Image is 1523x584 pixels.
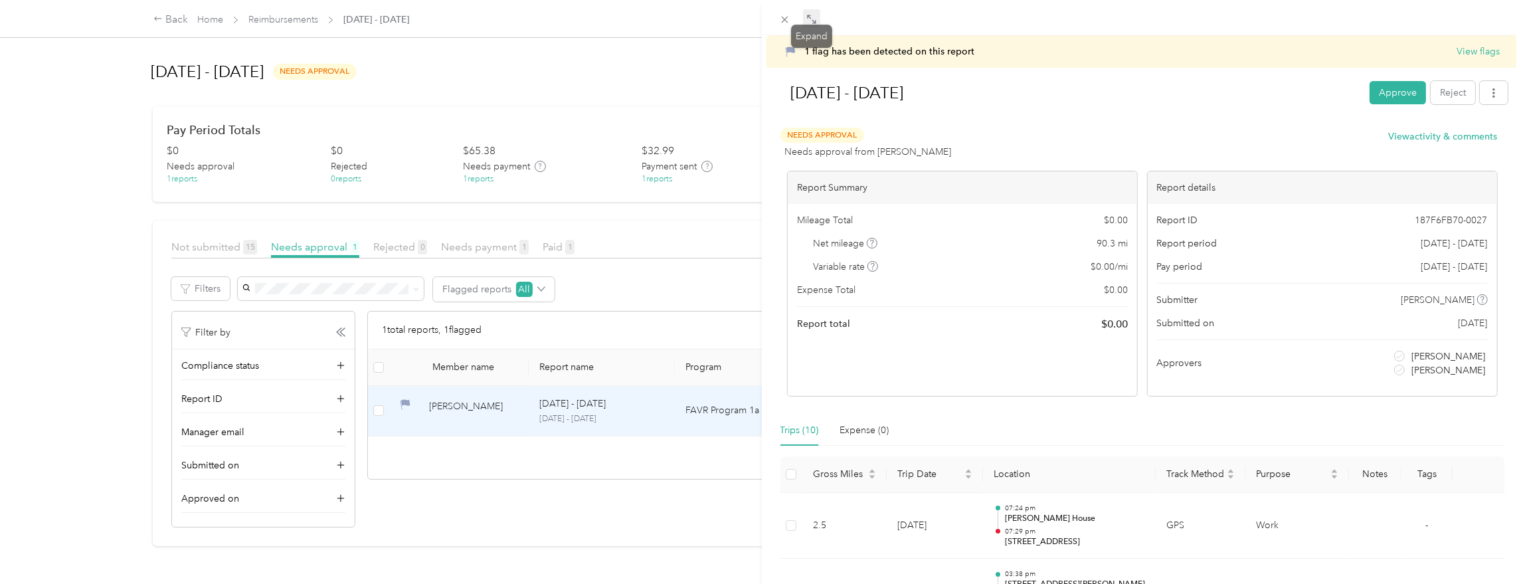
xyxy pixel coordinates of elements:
span: Mileage Total [797,213,853,227]
span: Needs approval from [PERSON_NAME] [785,145,952,159]
span: caret-up [868,467,876,475]
th: Location [983,456,1156,493]
div: Report details [1148,171,1497,204]
span: Report total [797,317,850,331]
td: Work [1245,493,1349,559]
h1: Sep 1 - 30, 2025 [777,77,1361,109]
th: Gross Miles [802,456,887,493]
button: View flags [1457,45,1500,58]
span: Variable rate [814,260,879,274]
span: - [1425,520,1428,531]
span: caret-down [868,473,876,481]
p: 07:24 pm [1005,504,1146,513]
div: Report Summary [788,171,1137,204]
span: Purpose [1256,468,1328,480]
p: [PERSON_NAME] House [1005,513,1146,525]
span: caret-up [1330,467,1338,475]
span: Needs Approval [780,128,864,143]
button: Approve [1370,81,1426,104]
span: Gross Miles [813,468,865,480]
span: Submitted on [1157,316,1215,330]
span: $ 0.00 / mi [1091,260,1128,274]
span: 1 flag has been detected on this report [805,46,975,57]
span: $ 0.00 [1104,213,1128,227]
span: $ 0.00 [1104,283,1128,297]
p: 03:38 pm [1005,569,1146,579]
iframe: Everlance-gr Chat Button Frame [1449,510,1523,584]
div: Expense (0) [840,423,889,438]
span: caret-down [964,473,972,481]
span: Submitter [1157,293,1198,307]
th: Trip Date [887,456,984,493]
span: caret-down [1227,473,1235,481]
span: Net mileage [814,237,878,250]
span: caret-up [1227,467,1235,475]
span: [PERSON_NAME] [1411,363,1485,377]
span: $ 0.00 [1101,316,1128,332]
span: Trip Date [897,468,962,480]
span: Track Method [1166,468,1224,480]
p: 07:29 pm [1005,527,1146,536]
span: 187F6FB70-0027 [1415,213,1488,227]
span: Pay period [1157,260,1203,274]
th: Notes [1349,456,1401,493]
button: Reject [1431,81,1475,104]
span: [PERSON_NAME] [1411,349,1485,363]
span: Report ID [1157,213,1198,227]
div: Expand [791,25,832,48]
th: Track Method [1156,456,1245,493]
button: Viewactivity & comments [1389,130,1498,144]
div: Trips (10) [780,423,819,438]
span: Report period [1157,237,1217,250]
span: Expense Total [797,283,855,297]
td: 2.5 [802,493,887,559]
span: [PERSON_NAME] [1401,293,1475,307]
th: Purpose [1245,456,1349,493]
span: caret-up [964,467,972,475]
span: caret-down [1330,473,1338,481]
td: GPS [1156,493,1245,559]
span: 90.3 mi [1097,237,1128,250]
span: [DATE] [1459,316,1488,330]
span: [DATE] - [DATE] [1421,237,1488,250]
span: Approvers [1157,356,1202,370]
td: [DATE] [887,493,984,559]
p: [STREET_ADDRESS] [1005,536,1146,548]
span: [DATE] - [DATE] [1421,260,1488,274]
th: Tags [1401,456,1453,493]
